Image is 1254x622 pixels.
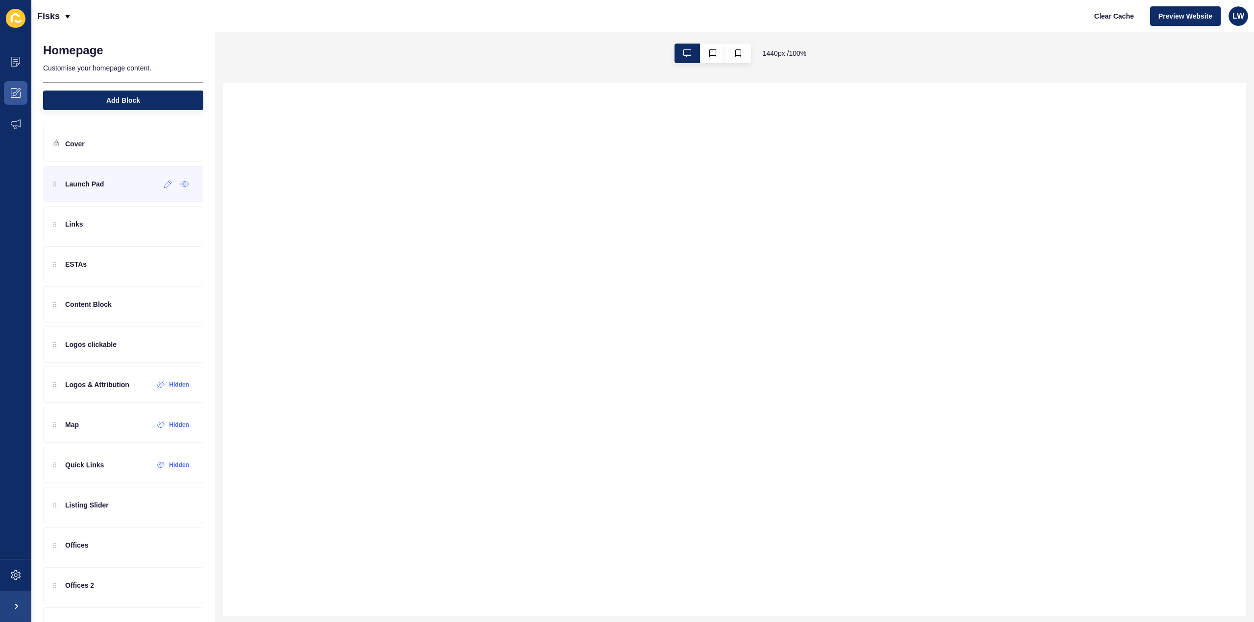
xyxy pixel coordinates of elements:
button: Clear Cache [1086,6,1142,26]
p: Customise your homepage content. [43,57,203,79]
p: Logos & Attribution [65,380,129,390]
p: Launch Pad [65,179,104,189]
button: Preview Website [1150,6,1221,26]
button: Add Block [43,91,203,110]
h1: Homepage [43,44,103,57]
p: Offices 2 [65,580,94,590]
label: Hidden [169,421,189,429]
p: Cover [65,139,85,149]
p: Content Block [65,299,112,309]
p: Fisks [37,4,60,28]
p: Map [65,420,79,430]
p: ESTAs [65,259,87,269]
label: Hidden [169,461,189,469]
span: LW [1232,11,1244,21]
p: Logos clickable [65,340,117,349]
span: Add Block [106,95,140,105]
p: Links [65,219,83,229]
span: 1440 px / 100 % [763,48,807,58]
span: Clear Cache [1094,11,1134,21]
p: Quick Links [65,460,104,470]
p: Listing Slider [65,500,109,510]
span: Preview Website [1158,11,1212,21]
label: Hidden [169,381,189,389]
p: Offices [65,540,88,550]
